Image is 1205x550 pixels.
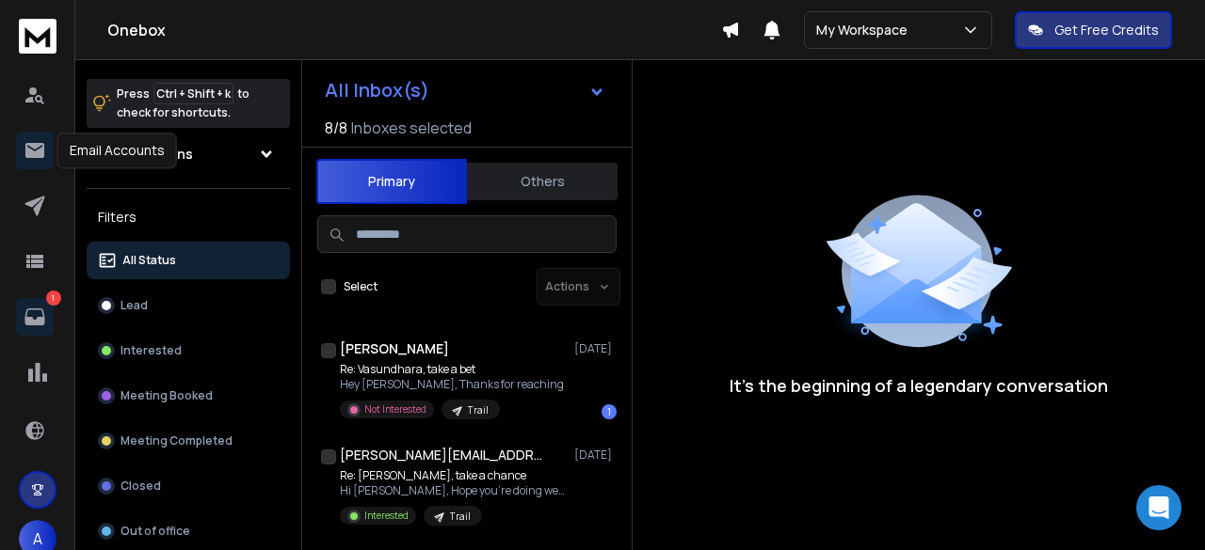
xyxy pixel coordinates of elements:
span: 8 / 8 [325,117,347,139]
h3: Filters [87,204,290,230]
button: All Status [87,242,290,279]
button: Get Free Credits [1015,11,1172,49]
p: Lead [120,298,148,313]
p: Meeting Completed [120,433,233,448]
h1: All Inbox(s) [325,81,429,100]
div: Email Accounts [57,133,177,168]
button: Interested [87,332,290,369]
button: Out of office [87,512,290,550]
button: All Inbox(s) [310,71,620,109]
p: Closed [120,479,161,494]
p: Meeting Booked [120,388,213,403]
h1: Onebox [107,19,721,41]
p: Interested [364,509,409,523]
label: Select [344,279,378,294]
p: Press to check for shortcuts. [117,85,249,122]
p: [DATE] [574,341,617,356]
p: Re: Vasundhara, take a bet [340,362,564,377]
p: Hey [PERSON_NAME], Thanks for reaching [340,377,564,392]
button: Others [467,161,618,202]
p: Trail [468,403,489,417]
p: Not Interested [364,402,426,416]
img: logo [19,19,56,54]
button: All Campaigns [87,135,290,173]
p: Interested [120,343,182,358]
button: Lead [87,287,290,324]
h1: [PERSON_NAME][EMAIL_ADDRESS][PERSON_NAME][DOMAIN_NAME] [340,446,547,464]
button: Meeting Booked [87,377,290,415]
p: Re: [PERSON_NAME], take a chance [340,468,566,483]
span: Ctrl + Shift + k [153,83,233,104]
p: My Workspace [816,21,915,39]
p: Hi [PERSON_NAME], Hope you’re doing well. [340,483,566,498]
button: Closed [87,467,290,505]
p: Out of office [120,524,190,539]
div: 1 [602,404,617,419]
p: Trail [450,510,471,524]
p: Get Free Credits [1054,21,1159,39]
p: All Status [122,253,176,268]
p: [DATE] [574,448,617,463]
p: 1 [46,291,61,306]
a: 1 [16,298,54,336]
button: Primary [316,159,467,204]
h3: Inboxes selected [351,117,472,139]
button: Meeting Completed [87,422,290,460]
p: It’s the beginning of a legendary conversation [730,372,1108,399]
div: Open Intercom Messenger [1136,485,1181,530]
h1: [PERSON_NAME] [340,339,449,358]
